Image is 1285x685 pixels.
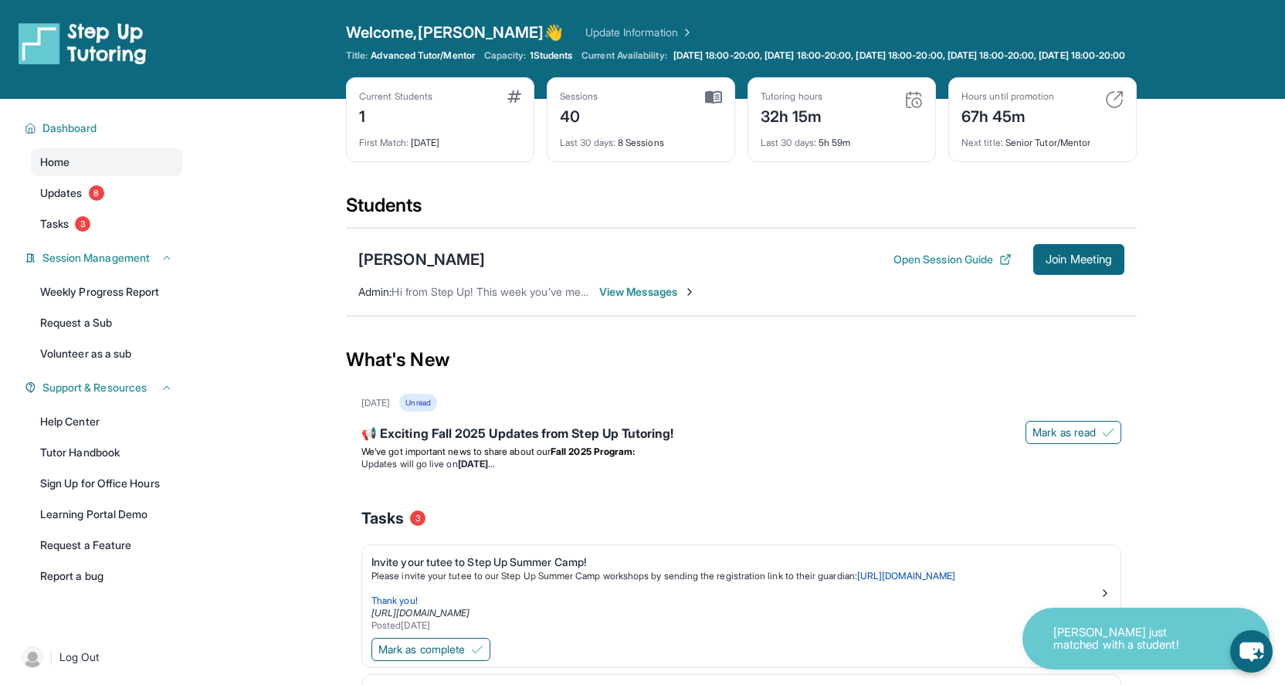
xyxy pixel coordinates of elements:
button: Open Session Guide [893,252,1012,267]
img: card [507,90,521,103]
div: Tutoring hours [761,90,822,103]
span: First Match : [359,137,409,148]
img: Mark as complete [471,643,483,656]
span: Title: [346,49,368,62]
button: Join Meeting [1033,244,1124,275]
button: chat-button [1230,630,1273,673]
a: Request a Feature [31,531,182,559]
strong: Fall 2025 Program: [551,446,635,457]
img: card [705,90,722,104]
div: Sessions [560,90,598,103]
span: Dashboard [42,120,97,136]
img: user-img [22,646,43,668]
span: View Messages [599,284,696,300]
span: Updates [40,185,83,201]
div: 40 [560,103,598,127]
span: Log Out [59,649,100,665]
div: Posted [DATE] [371,619,1099,632]
div: Senior Tutor/Mentor [961,127,1124,149]
a: Learning Portal Demo [31,500,182,528]
img: Mark as read [1102,426,1114,439]
div: Unread [399,394,436,412]
button: Dashboard [36,120,173,136]
span: We’ve got important news to share about our [361,446,551,457]
span: | [49,648,53,666]
span: Home [40,154,70,170]
div: Invite your tutee to Step Up Summer Camp! [371,554,1099,570]
p: [PERSON_NAME] just matched with a student! [1053,626,1208,652]
span: Welcome, [PERSON_NAME] 👋 [346,22,564,43]
span: Mark as complete [378,642,465,657]
span: 3 [75,216,90,232]
div: 📢 Exciting Fall 2025 Updates from Step Up Tutoring! [361,424,1121,446]
li: Updates will go live on [361,458,1121,470]
span: Last 30 days : [761,137,816,148]
span: Admin : [358,285,392,298]
span: Last 30 days : [560,137,615,148]
span: [DATE] 18:00-20:00, [DATE] 18:00-20:00, [DATE] 18:00-20:00, [DATE] 18:00-20:00, [DATE] 18:00-20:00 [673,49,1126,62]
div: [DATE] [359,127,521,149]
img: card [904,90,923,109]
div: 5h 59m [761,127,923,149]
span: Tasks [361,507,404,529]
a: |Log Out [15,640,182,674]
a: Home [31,148,182,176]
div: 1 [359,103,432,127]
span: Session Management [42,250,150,266]
button: Mark as complete [371,638,490,661]
a: [URL][DOMAIN_NAME] [371,607,470,619]
span: Tasks [40,216,69,232]
a: [URL][DOMAIN_NAME] [857,570,955,582]
a: Volunteer as a sub [31,340,182,368]
button: Mark as read [1026,421,1121,444]
img: Chevron Right [678,25,693,40]
a: Report a bug [31,562,182,590]
span: Join Meeting [1046,255,1112,264]
span: 3 [410,510,426,526]
a: Update Information [585,25,693,40]
a: Updates8 [31,179,182,207]
button: Support & Resources [36,380,173,395]
span: 1 Students [530,49,573,62]
div: [DATE] [361,397,390,409]
a: Help Center [31,408,182,436]
div: 32h 15m [761,103,822,127]
button: Session Management [36,250,173,266]
span: Advanced Tutor/Mentor [371,49,474,62]
img: Chevron-Right [683,286,696,298]
a: Request a Sub [31,309,182,337]
div: Students [346,193,1137,227]
a: Tutor Handbook [31,439,182,466]
p: Please invite your tutee to our Step Up Summer Camp workshops by sending the registration link to... [371,570,1099,582]
span: Current Availability: [581,49,666,62]
div: 8 Sessions [560,127,722,149]
span: Hi from Step Up! This week you’ve met for 45 minutes and this month you’ve met for 7 hours. Happy... [392,285,927,298]
a: [DATE] 18:00-20:00, [DATE] 18:00-20:00, [DATE] 18:00-20:00, [DATE] 18:00-20:00, [DATE] 18:00-20:00 [670,49,1129,62]
div: Hours until promotion [961,90,1054,103]
img: card [1105,90,1124,109]
span: Capacity: [484,49,527,62]
a: Tasks3 [31,210,182,238]
strong: [DATE] [458,458,494,470]
img: logo [19,22,147,65]
div: Current Students [359,90,432,103]
span: 8 [89,185,104,201]
span: Next title : [961,137,1003,148]
div: 67h 45m [961,103,1054,127]
span: Support & Resources [42,380,147,395]
div: What's New [346,326,1137,394]
span: Thank you! [371,595,418,606]
div: [PERSON_NAME] [358,249,485,270]
a: Invite your tutee to Step Up Summer Camp!Please invite your tutee to our Step Up Summer Camp work... [362,545,1121,635]
span: Mark as read [1032,425,1096,440]
a: Weekly Progress Report [31,278,182,306]
a: Sign Up for Office Hours [31,470,182,497]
